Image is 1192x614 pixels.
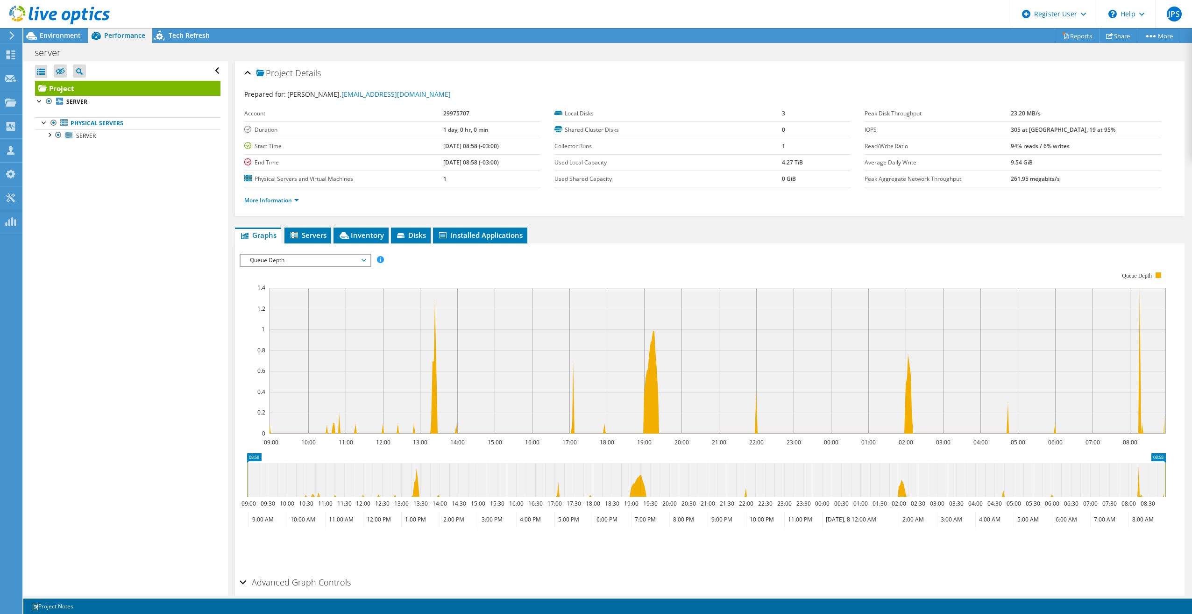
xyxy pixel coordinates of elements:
[1140,500,1155,507] text: 08:30
[566,500,581,507] text: 17:30
[244,142,443,151] label: Start Time
[443,109,469,117] b: 29975707
[1011,158,1033,166] b: 9.54 GiB
[375,500,389,507] text: 12:30
[337,500,351,507] text: 11:30
[528,500,542,507] text: 16:30
[554,109,781,118] label: Local Disks
[738,500,753,507] text: 22:00
[749,438,763,446] text: 22:00
[298,500,313,507] text: 10:30
[562,438,576,446] text: 17:00
[968,500,982,507] text: 04:00
[1085,438,1100,446] text: 07:00
[244,196,299,204] a: More Information
[637,438,651,446] text: 19:00
[1011,175,1060,183] b: 261.95 megabits/s
[719,500,734,507] text: 21:30
[432,500,447,507] text: 14:00
[624,500,638,507] text: 19:00
[949,500,963,507] text: 03:30
[301,438,315,446] text: 10:00
[554,142,781,151] label: Collector Runs
[599,438,614,446] text: 18:00
[782,126,785,134] b: 0
[338,438,353,446] text: 11:00
[338,230,384,240] span: Inventory
[1010,438,1025,446] text: 05:00
[1064,500,1078,507] text: 06:30
[777,500,791,507] text: 23:00
[700,500,715,507] text: 21:00
[834,500,848,507] text: 00:30
[865,109,1010,118] label: Peak Disk Throughput
[66,98,87,106] b: SERVER
[169,31,210,40] span: Tech Refresh
[1055,29,1100,43] a: Reports
[376,438,390,446] text: 12:00
[40,31,81,40] span: Environment
[244,90,286,99] label: Prepared for:
[241,500,255,507] text: 09:00
[1099,29,1137,43] a: Share
[240,573,351,592] h2: Advanced Graph Controls
[872,500,887,507] text: 01:30
[490,500,504,507] text: 15:30
[681,500,695,507] text: 20:30
[1006,500,1021,507] text: 05:00
[295,67,321,79] span: Details
[35,81,220,96] a: Project
[244,125,443,135] label: Duration
[35,96,220,108] a: SERVER
[643,500,657,507] text: 19:30
[865,125,1010,135] label: IOPS
[257,346,265,354] text: 0.8
[853,500,867,507] text: 01:00
[936,438,950,446] text: 03:00
[289,230,326,240] span: Servers
[1025,500,1040,507] text: 05:30
[256,69,293,78] span: Project
[76,132,96,140] span: SERVER
[1122,438,1137,446] text: 08:00
[244,109,443,118] label: Account
[547,500,561,507] text: 17:00
[341,90,451,99] a: [EMAIL_ADDRESS][DOMAIN_NAME]
[509,500,523,507] text: 16:00
[1122,272,1152,279] text: Queue Depth
[443,142,499,150] b: [DATE] 08:58 (-03:00)
[396,230,426,240] span: Disks
[257,305,265,313] text: 1.2
[260,500,275,507] text: 09:30
[554,158,781,167] label: Used Local Capacity
[257,284,265,292] text: 1.4
[910,500,925,507] text: 02:30
[525,438,539,446] text: 16:00
[240,230,277,240] span: Graphs
[1102,500,1116,507] text: 07:30
[257,388,265,396] text: 0.4
[1108,10,1117,18] svg: \n
[450,438,464,446] text: 14:00
[25,600,80,612] a: Project Notes
[891,500,906,507] text: 02:00
[355,500,370,507] text: 12:00
[786,438,801,446] text: 23:00
[245,255,365,266] span: Queue Depth
[987,500,1001,507] text: 04:30
[470,500,485,507] text: 15:00
[973,438,987,446] text: 04:00
[487,438,502,446] text: 15:00
[662,500,676,507] text: 20:00
[865,142,1010,151] label: Read/Write Ratio
[815,500,829,507] text: 00:00
[413,500,427,507] text: 13:30
[318,500,332,507] text: 11:00
[35,117,220,129] a: Physical Servers
[1121,500,1135,507] text: 08:00
[443,175,447,183] b: 1
[443,126,489,134] b: 1 day, 0 hr, 0 min
[711,438,726,446] text: 21:00
[865,158,1010,167] label: Average Daily Write
[1011,126,1115,134] b: 305 at [GEOGRAPHIC_DATA], 19 at 95%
